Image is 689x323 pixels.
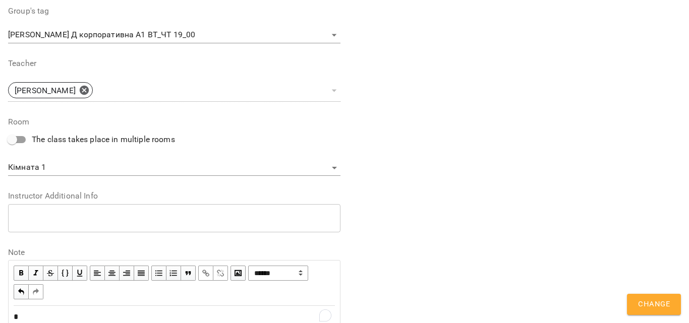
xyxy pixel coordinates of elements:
[58,266,73,281] button: Monospace
[166,266,181,281] button: OL
[8,59,340,68] label: Teacher
[627,294,681,315] button: Change
[198,266,213,281] button: Link
[8,160,340,176] div: Кімната 1
[29,284,43,299] button: Redo
[213,266,228,281] button: Remove Link
[14,284,29,299] button: Undo
[8,79,340,102] div: [PERSON_NAME]
[8,248,340,256] label: Note
[14,266,29,281] button: Bold
[8,7,340,15] label: Group's tag
[151,266,166,281] button: UL
[638,298,670,311] span: Change
[105,266,120,281] button: Align Center
[120,266,134,281] button: Align Right
[8,27,340,43] div: [PERSON_NAME] Д корпоративна А1 ВТ_ЧТ 19_00
[15,85,76,97] p: [PERSON_NAME]
[73,266,87,281] button: Underline
[8,82,93,98] div: [PERSON_NAME]
[181,266,196,281] button: Blockquote
[8,192,340,200] label: Instructor Additional Info
[29,266,43,281] button: Italic
[231,266,246,281] button: Image
[8,118,340,126] label: Room
[43,266,58,281] button: Strikethrough
[248,266,308,281] span: Normal
[32,134,175,146] span: The class takes place in multiple rooms
[248,266,308,281] select: Block type
[90,266,105,281] button: Align Left
[134,266,149,281] button: Align Justify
